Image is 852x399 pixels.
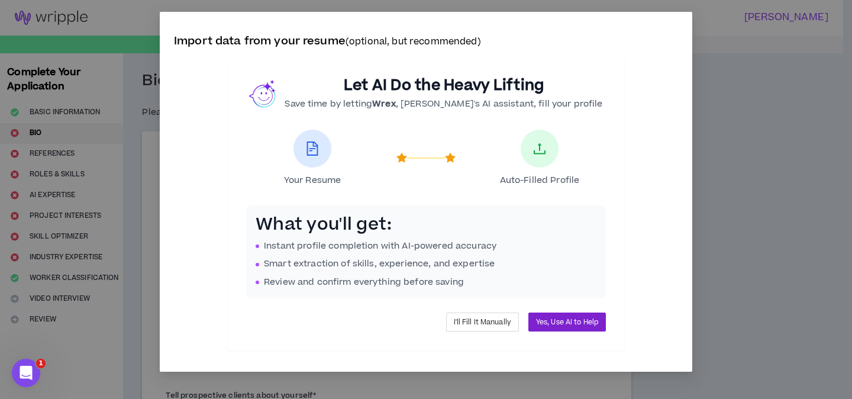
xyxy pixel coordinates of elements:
[536,317,598,328] span: Yes, Use AI to Help
[445,153,456,163] span: star
[12,359,40,387] iframe: Intercom live chat
[36,359,46,368] span: 1
[256,276,596,289] li: Review and confirm everything before saving
[532,141,547,156] span: upload
[256,240,596,253] li: Instant profile completion with AI-powered accuracy
[174,33,678,50] p: Import data from your resume
[305,141,319,156] span: file-text
[446,313,519,332] button: I'll Fill It Manually
[660,12,692,44] button: Close
[454,317,511,328] span: I'll Fill It Manually
[256,215,596,235] h3: What you'll get:
[528,313,606,332] button: Yes, Use AI to Help
[249,79,277,108] img: wrex.png
[285,76,602,95] h2: Let AI Do the Heavy Lifting
[396,153,407,163] span: star
[284,175,341,186] span: Your Resume
[372,98,396,110] b: Wrex
[285,98,602,111] p: Save time by letting , [PERSON_NAME]'s AI assistant, fill your profile
[500,175,580,186] span: Auto-Filled Profile
[346,36,481,48] small: (optional, but recommended)
[256,258,596,271] li: Smart extraction of skills, experience, and expertise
